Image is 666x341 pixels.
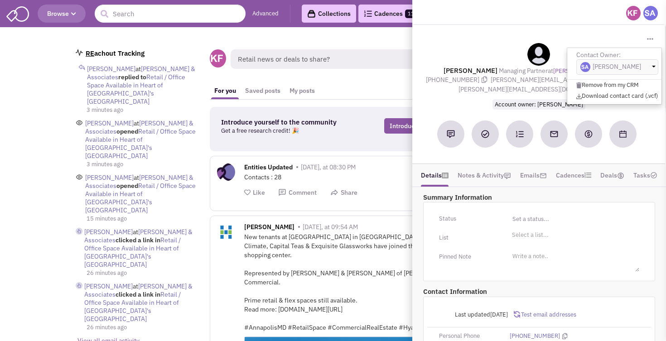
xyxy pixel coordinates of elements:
[241,82,285,99] a: Saved posts
[87,73,185,106] span: Retail / Office Space Available in Heart of [GEOGRAPHIC_DATA]'s [GEOGRAPHIC_DATA]
[580,62,590,72] img: TUEHZF12-EOuFYyrV7mQZw.png
[87,65,195,81] span: [PERSON_NAME] & Associates
[626,6,641,20] img: oAJEMGNkf0O2fA1_iQkkHg.png
[302,5,356,23] a: Collections
[520,311,576,318] span: Test email addresses
[423,287,655,296] p: Contact Information
[527,43,550,66] img: teammate.png
[550,130,559,139] img: Send an email
[87,106,198,115] p: 3 minutes ago
[221,126,349,135] p: Get a free research credit! 🎉
[84,228,193,244] span: [PERSON_NAME] & Associates
[490,311,508,318] span: [DATE]
[576,82,582,88] img: icon-delete.png
[118,73,146,81] span: replied to
[433,211,504,226] div: Status
[221,118,349,126] h3: Introduce yourself to the community
[643,6,658,20] img: TUEHZF12-EOuFYyrV7mQZw.png
[244,232,453,332] div: New tenants at [GEOGRAPHIC_DATA] in [GEOGRAPHIC_DATA]! Coastal Climate, Capital Teas & Exquisite ...
[576,59,658,75] button: [PERSON_NAME]
[491,76,652,84] span: [PERSON_NAME][EMAIL_ADDRESS][DOMAIN_NAME]
[553,67,634,76] a: [PERSON_NAME] & Associates
[6,5,29,22] img: SmartAdmin
[87,65,198,106] div: at
[590,62,641,71] span: [PERSON_NAME]
[433,231,504,245] div: List
[116,290,160,298] span: clicked a link in
[84,236,181,269] span: Retail / Office Space Available in Heart of [GEOGRAPHIC_DATA]'s [GEOGRAPHIC_DATA]
[510,332,560,341] a: [PHONE_NUMBER]
[358,5,422,23] a: Cadences11
[364,10,372,17] img: Cadences_logo.png
[433,332,504,341] div: Personal Phone
[84,228,133,236] span: [PERSON_NAME]
[600,168,624,182] a: Deals
[252,10,279,18] a: Advanced
[633,168,657,182] a: Tasks
[567,91,661,102] a: Download contact card (.vcf)
[384,118,449,134] a: Introduce yourself
[421,168,449,182] a: Details
[444,66,497,75] lable: [PERSON_NAME]
[492,99,585,110] span: Account owner: [PERSON_NAME]
[285,82,319,99] a: My posts
[520,168,547,182] a: Emails
[87,160,198,169] p: 3 minutes ago
[76,282,82,289] img: notification-email-click.png
[231,49,460,69] span: Retail news or deals to share?
[84,228,198,269] div: at
[303,223,358,231] span: [DATE], at 09:54 AM
[458,168,511,182] a: Notes & Activity
[84,282,193,298] span: [PERSON_NAME] & Associates
[619,130,627,138] img: Schedule a Meeting
[481,130,489,138] img: Add a Task
[576,94,582,99] img: download-2-24.png
[617,172,624,179] img: icon-dealamount.png
[85,173,193,190] span: [PERSON_NAME] & Associates
[504,172,511,179] img: icon-note.png
[244,163,293,173] span: Entities Updated
[116,182,138,190] span: opened
[458,85,619,93] span: [PERSON_NAME][EMAIL_ADDRESS][DOMAIN_NAME]
[87,214,198,223] p: 15 minutes ago
[85,182,196,214] span: Retail / Office Space Available in Heart of [GEOGRAPHIC_DATA]'s [GEOGRAPHIC_DATA]
[567,80,661,91] a: Remove from my CRM
[330,188,357,197] button: Share
[76,228,82,235] img: notification-email-click.png
[85,119,134,127] span: [PERSON_NAME]
[85,127,196,160] span: Retail / Office Space Available in Heart of [GEOGRAPHIC_DATA]'s [GEOGRAPHIC_DATA]
[405,10,417,18] span: 11
[426,76,491,84] span: [PHONE_NUMBER]
[86,49,145,58] a: REachout Tracking
[510,211,639,226] input: Set a status...
[95,5,246,23] input: Search
[510,231,549,237] li: Select a list...
[84,282,198,323] div: at
[87,323,198,332] p: 26 minutes ago
[253,188,265,197] span: Like
[116,236,160,244] span: clicked a link in
[78,65,85,70] img: eroow.png
[433,250,504,264] div: Pinned Note
[244,188,265,197] button: Like
[87,65,135,73] span: [PERSON_NAME]
[85,119,193,135] span: [PERSON_NAME] & Associates
[447,130,455,138] img: Add a note
[433,306,514,323] div: Last updated
[116,127,138,135] span: opened
[244,173,453,182] div: Contacts : 28
[85,173,198,214] div: at
[301,163,356,171] span: [DATE], at 08:30 PM
[556,168,591,182] a: Cadences
[86,49,94,58] span: RE
[244,223,294,233] span: [PERSON_NAME]
[278,188,317,197] button: Comment
[87,269,198,278] p: 26 minutes ago
[85,173,134,182] span: [PERSON_NAME]
[423,192,655,202] p: Summary Information
[540,172,547,179] img: icon-email-active-16.png
[499,67,634,75] span: at
[650,172,657,179] img: TaskCount.png
[307,10,316,18] img: icon-collection-lavender-black.svg
[38,5,86,23] button: Browse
